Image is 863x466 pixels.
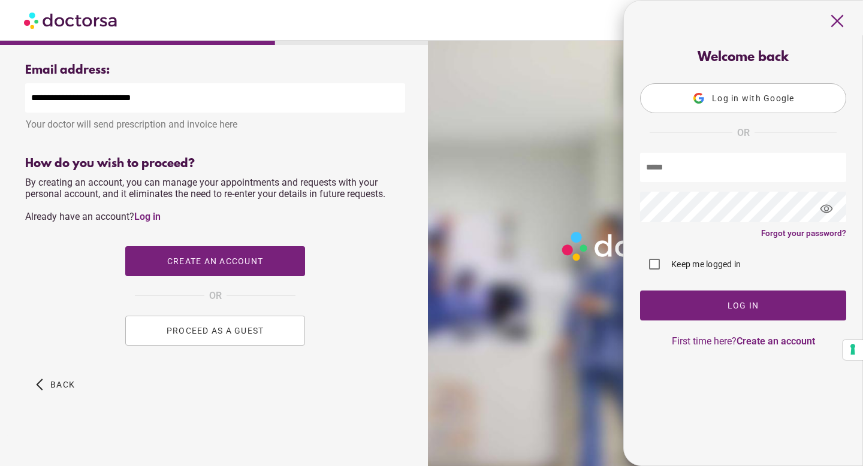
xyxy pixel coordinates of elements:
div: How do you wish to proceed? [25,157,405,171]
span: Log in with Google [712,93,795,103]
span: close [826,10,849,32]
a: Forgot your password? [761,228,846,238]
span: OR [209,288,222,304]
label: Keep me logged in [669,258,741,270]
p: First time here? [640,335,846,347]
img: Doctorsa.com [24,7,119,34]
span: visibility [810,193,843,225]
img: Logo-Doctorsa-trans-White-partial-flat.png [557,227,730,265]
button: Create an account [125,246,305,276]
button: arrow_back_ios Back [31,370,80,400]
button: PROCEED AS A GUEST [125,316,305,346]
div: Your doctor will send prescription and invoice here [25,113,405,130]
span: PROCEED AS A GUEST [167,326,264,335]
span: Back [50,380,75,389]
a: Create an account [737,335,815,347]
span: OR [737,125,750,141]
button: Log In [640,291,846,320]
div: Welcome back [640,50,846,65]
button: Your consent preferences for tracking technologies [843,340,863,360]
a: Log in [134,211,161,222]
span: By creating an account, you can manage your appointments and requests with your personal account,... [25,177,385,222]
div: Email address: [25,63,405,77]
span: Log In [728,301,759,310]
span: Create an account [167,256,263,266]
button: Log in with Google [640,83,846,113]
